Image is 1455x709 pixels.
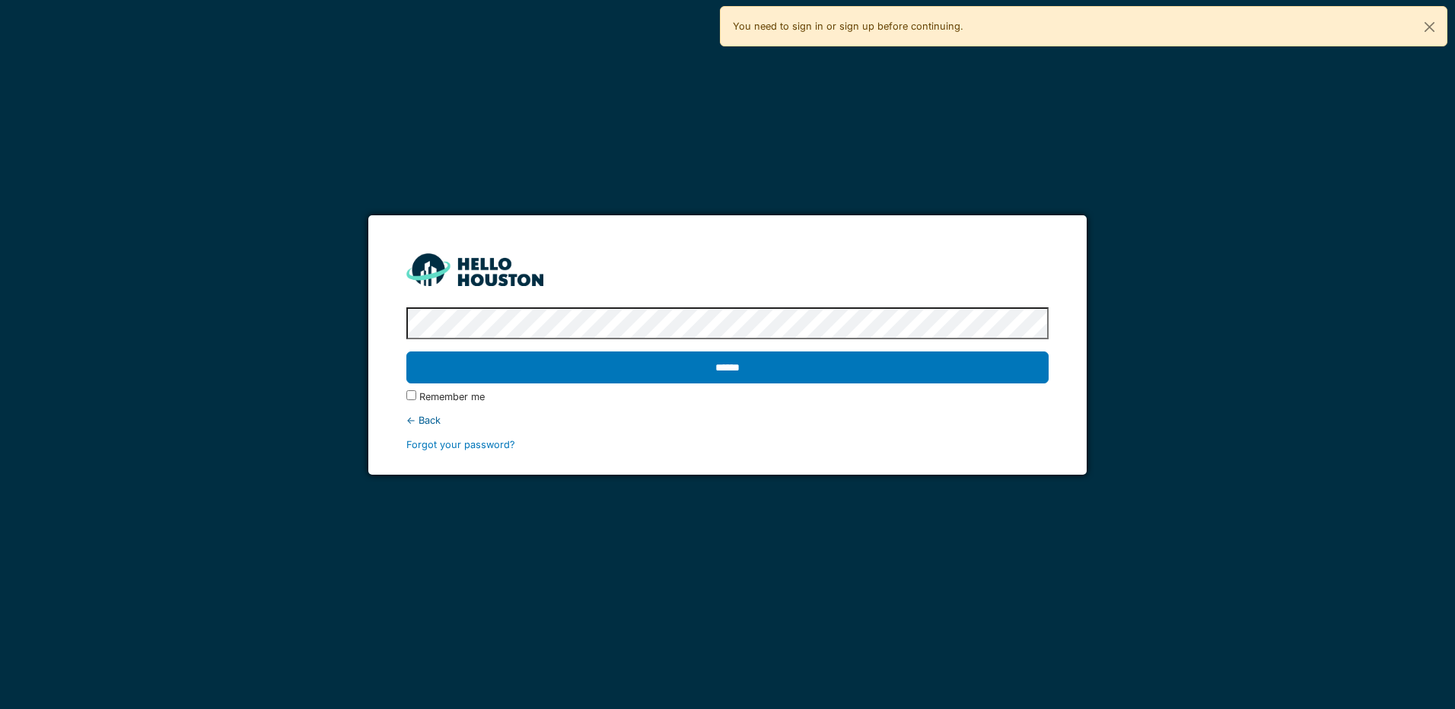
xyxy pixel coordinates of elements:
button: Close [1412,7,1447,47]
label: Remember me [419,389,485,404]
div: ← Back [406,413,1048,428]
a: Forgot your password? [406,439,515,450]
img: HH_line-BYnF2_Hg.png [406,253,543,286]
div: You need to sign in or sign up before continuing. [720,6,1447,46]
